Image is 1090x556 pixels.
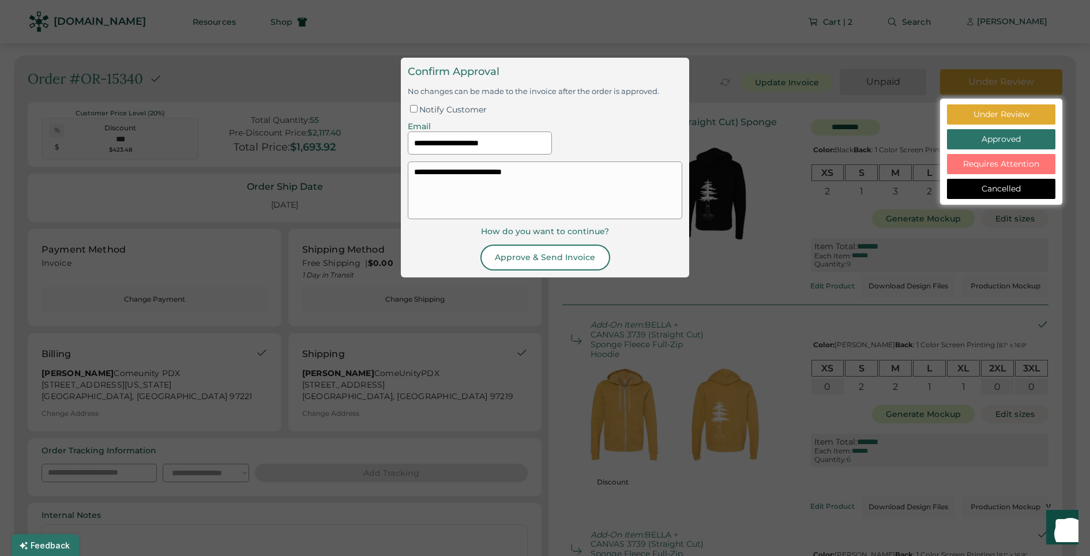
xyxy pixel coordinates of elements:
div: Cancelled [957,183,1045,195]
label: Notify Customer [419,104,487,115]
div: Approved [957,134,1045,145]
div: How do you want to continue? [408,226,682,238]
div: Under Review [957,109,1045,121]
div: Email [408,122,431,132]
div: Confirm Approval [408,65,682,79]
div: No changes can be made to the invoice after the order is approved. [408,86,682,96]
iframe: Front Chat [1035,504,1085,554]
button: Approve & Send Invoice [480,245,610,271]
div: Requires Attention [957,159,1045,170]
